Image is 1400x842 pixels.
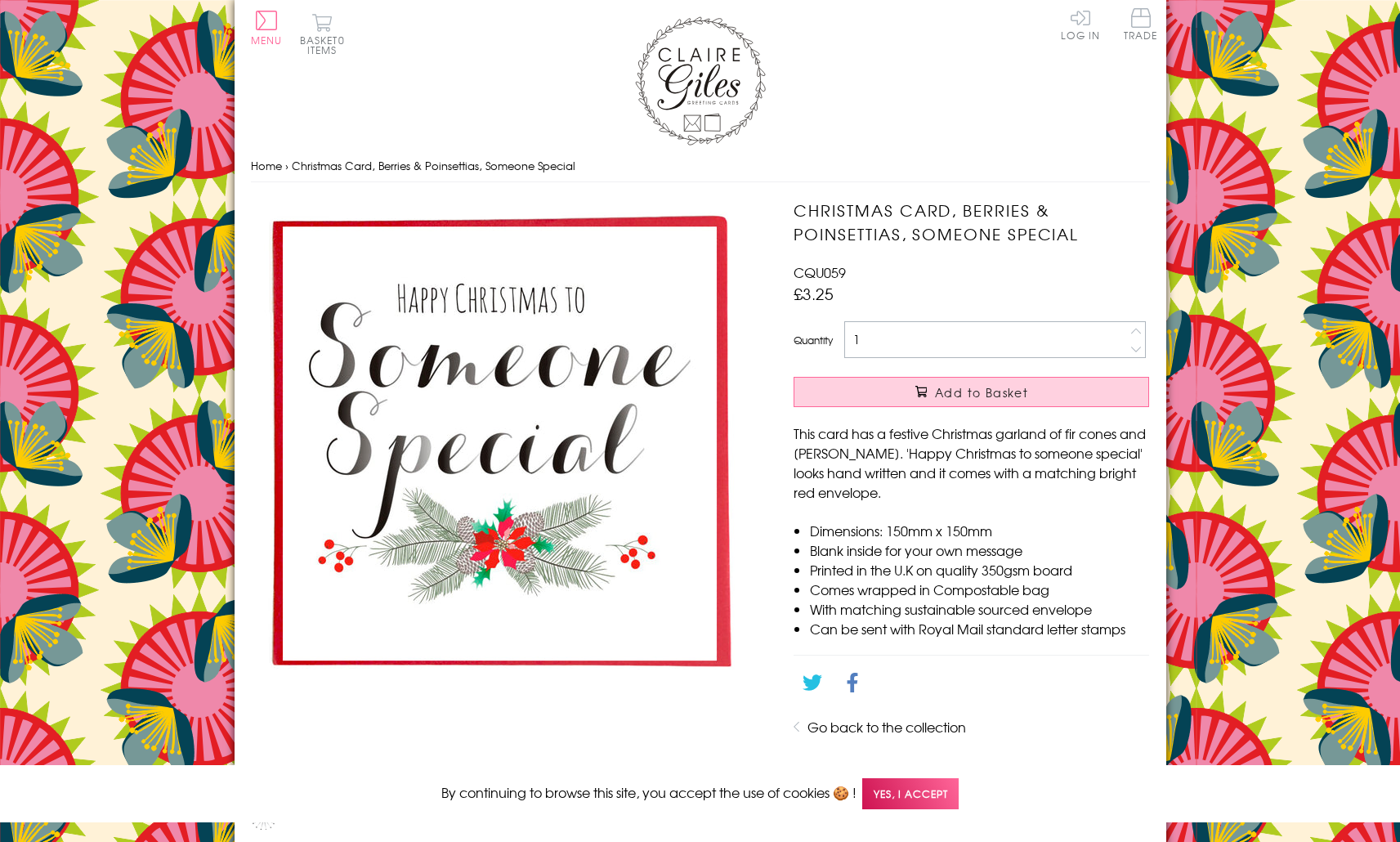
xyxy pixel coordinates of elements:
li: Blank inside for your own message [810,540,1149,560]
button: Basket0 items [300,13,345,55]
span: £3.25 [794,282,834,305]
a: Home [251,158,282,173]
label: Quantity [794,333,833,347]
li: Comes wrapped in Compostable bag [810,580,1149,599]
span: Christmas Card, Berries & Poinsettias, Someone Special [292,158,575,173]
img: Christmas Card, Berries & Poinsettias, Someone Special [251,199,741,689]
li: Printed in the U.K on quality 350gsm board [810,560,1149,580]
li: Can be sent with Royal Mail standard letter stamps [810,619,1149,638]
button: Add to Basket [794,377,1149,407]
button: Menu [251,11,283,45]
span: Menu [251,33,283,47]
span: CQU059 [794,262,846,282]
span: Trade [1124,8,1158,40]
img: Claire Giles Greetings Cards [635,16,766,146]
a: Go back to the collection [807,717,966,737]
a: Log In [1061,8,1100,40]
span: › [285,158,288,173]
span: 0 items [307,33,345,57]
span: Yes, I accept [862,778,959,810]
p: This card has a festive Christmas garland of fir cones and [PERSON_NAME]. 'Happy Christmas to som... [794,423,1149,502]
h1: Christmas Card, Berries & Poinsettias, Someone Special [794,199,1149,246]
nav: breadcrumbs [251,150,1150,183]
span: Add to Basket [935,384,1028,401]
li: With matching sustainable sourced envelope [810,599,1149,619]
li: Dimensions: 150mm x 150mm [810,521,1149,540]
a: Trade [1124,8,1158,43]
